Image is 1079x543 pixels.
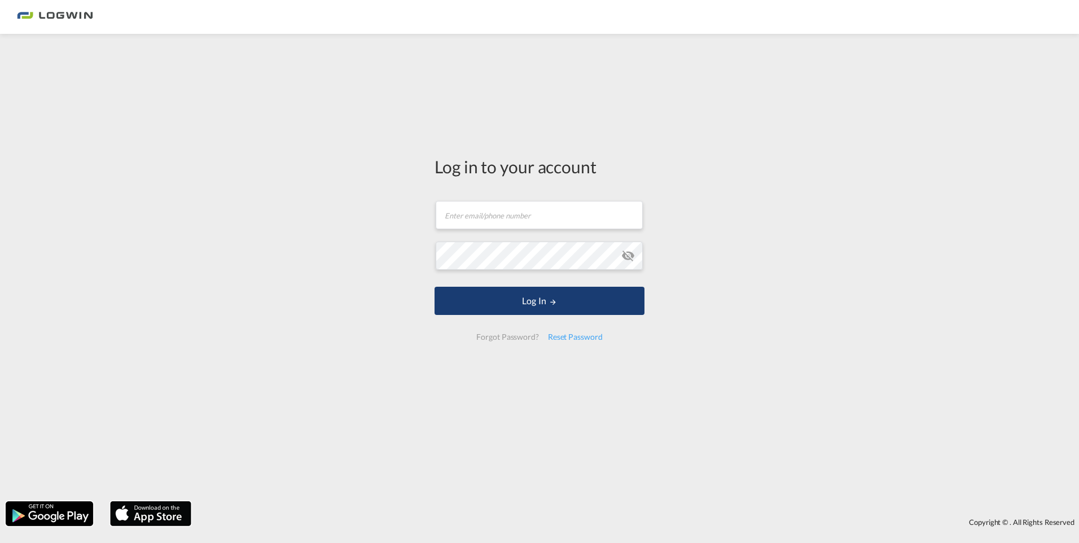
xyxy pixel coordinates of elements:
button: LOGIN [435,287,644,315]
div: Copyright © . All Rights Reserved [197,513,1079,532]
img: google.png [5,500,94,527]
div: Reset Password [543,327,607,347]
div: Forgot Password? [472,327,543,347]
input: Enter email/phone number [436,201,643,229]
div: Log in to your account [435,155,644,178]
img: bc73a0e0d8c111efacd525e4c8ad7d32.png [17,5,93,30]
img: apple.png [109,500,192,527]
md-icon: icon-eye-off [621,249,635,262]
